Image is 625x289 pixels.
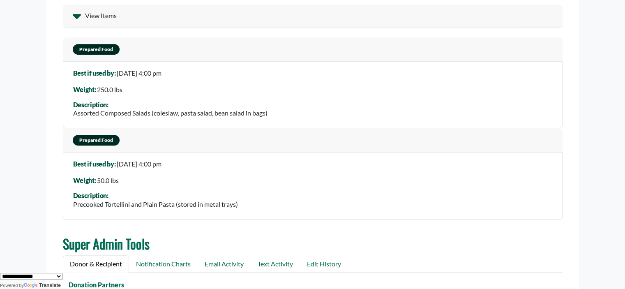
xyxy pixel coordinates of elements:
span: Best if used by: [73,69,116,77]
span: [DATE] 4:00 pm [117,160,161,168]
div: Description: [73,192,238,199]
a: Email Activity [198,255,251,273]
span: View Items [85,11,117,21]
a: Notification Charts [129,255,198,273]
a: Edit History [300,255,348,273]
span: Prepared Food [73,135,120,146]
span: Weight: [73,86,96,93]
span: Assorted Composed Salads (coleslaw, pasta salad, bean salad in bags) [73,109,268,117]
span: [DATE] 4:00 pm [117,69,161,77]
img: Google Translate [24,283,39,289]
span: Best if used by: [73,160,116,168]
a: Donor & Recipient [63,255,129,273]
a: Text Activity [251,255,300,273]
h2: Super Admin Tools [63,236,563,252]
div: Description: [73,101,268,109]
span: Precooked Tortellini and Plain Pasta (stored in metal trays) [73,200,238,208]
a: Prepared Food [63,128,563,152]
span: Weight: [73,176,96,184]
span: 50.0 lbs [97,176,119,184]
span: 250.0 lbs [97,86,122,93]
a: Prepared Food [63,37,563,61]
span: Prepared Food [73,44,120,55]
a: Translate [24,282,61,288]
